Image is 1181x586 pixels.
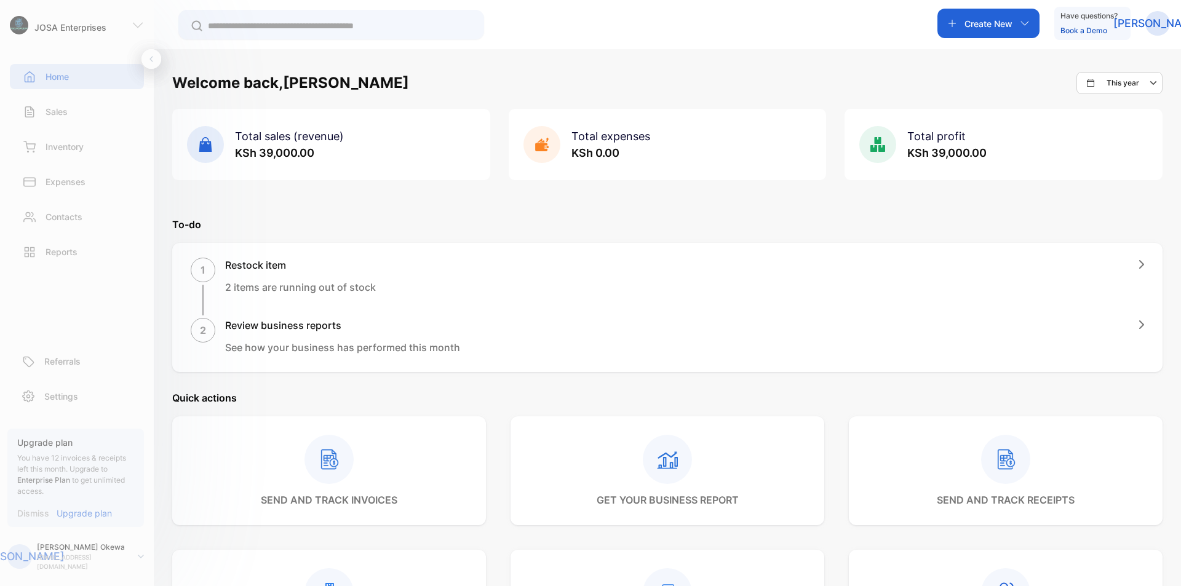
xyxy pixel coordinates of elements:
[225,280,376,295] p: 2 items are running out of stock
[172,72,409,94] h1: Welcome back, [PERSON_NAME]
[46,245,78,258] p: Reports
[225,340,460,355] p: See how your business has performed this month
[225,258,376,272] h1: Restock item
[172,390,1163,405] p: Quick actions
[1076,72,1163,94] button: This year
[172,217,1163,232] p: To-do
[571,130,650,143] span: Total expenses
[17,464,125,496] span: Upgrade to to get unlimited access.
[1060,10,1118,22] p: Have questions?
[937,9,1040,38] button: Create New
[10,16,28,34] img: logo
[46,140,84,153] p: Inventory
[235,130,344,143] span: Total sales (revenue)
[46,70,69,83] p: Home
[17,436,134,449] p: Upgrade plan
[1145,9,1170,38] button: [PERSON_NAME]
[46,175,85,188] p: Expenses
[201,263,205,277] p: 1
[235,146,314,159] span: KSh 39,000.00
[37,553,128,571] p: [EMAIL_ADDRESS][DOMAIN_NAME]
[44,390,78,403] p: Settings
[907,130,966,143] span: Total profit
[46,210,82,223] p: Contacts
[1107,77,1139,89] p: This year
[34,21,106,34] p: JOSA Enterprises
[49,507,112,520] a: Upgrade plan
[17,475,70,485] span: Enterprise Plan
[17,507,49,520] p: Dismiss
[597,493,739,507] p: get your business report
[44,355,81,368] p: Referrals
[1060,26,1107,35] a: Book a Demo
[937,493,1075,507] p: send and track receipts
[46,105,68,118] p: Sales
[907,146,987,159] span: KSh 39,000.00
[57,507,112,520] p: Upgrade plan
[200,323,206,338] p: 2
[261,493,397,507] p: send and track invoices
[964,17,1012,30] p: Create New
[1129,534,1181,586] iframe: LiveChat chat widget
[37,542,128,553] p: [PERSON_NAME] Okewa
[571,146,619,159] span: KSh 0.00
[17,453,134,497] p: You have 12 invoices & receipts left this month.
[225,318,460,333] h1: Review business reports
